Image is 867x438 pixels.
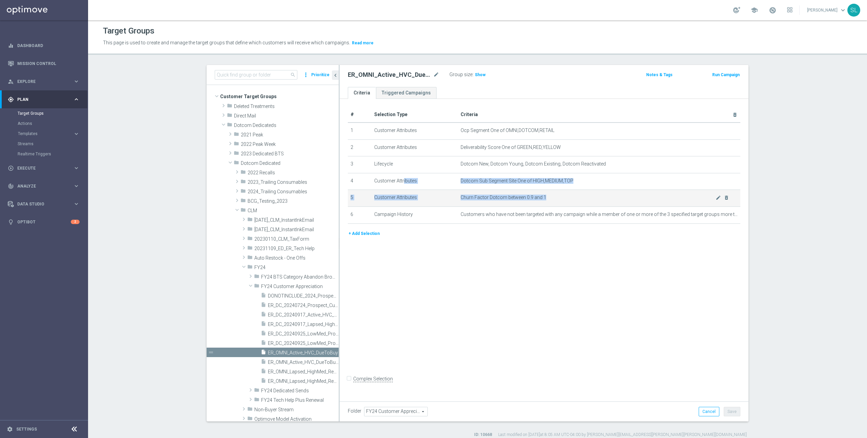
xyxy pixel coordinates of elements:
[254,227,339,233] span: 03.28.2022_CLM_InstantInkEmail
[103,26,154,36] h1: Target Groups
[7,61,80,66] div: Mission Control
[433,71,439,79] i: mode_edit
[724,407,740,416] button: Save
[472,72,473,78] label: :
[372,123,458,139] td: Customer Attributes
[332,70,339,80] button: chevron_left
[8,219,14,225] i: lightbulb
[17,37,80,54] a: Dashboard
[261,368,266,376] i: insert_drive_file
[461,195,716,200] span: Churn Factor Dotcom between 0.9 and 1
[8,183,73,189] div: Analyze
[18,129,87,139] div: Templates
[234,131,239,139] i: folder
[372,139,458,156] td: Customer Attributes
[268,303,339,308] span: ER_DC_20240724_Prospect_CustApp_PXD
[348,230,380,237] button: + Add Selection
[461,212,738,217] span: Customers who have not been targeted with any campaign while a member of one or more of the 3 spe...
[247,245,253,253] i: folder
[348,71,432,79] h2: ER_OMNI_Active_HVC_DueToBuy
[254,397,259,404] i: folder
[7,426,13,432] i: settings
[7,166,80,171] div: play_circle_outline Execute keyboard_arrow_right
[7,183,80,189] button: track_changes Analyze keyboard_arrow_right
[8,79,14,85] i: person_search
[241,132,339,138] span: 2021 Peak
[240,207,246,215] i: folder
[17,97,73,102] span: Plan
[461,128,554,133] span: Ocp Segment One of OMNI,DOTCOM,RETAIL
[261,340,266,348] i: insert_drive_file
[302,70,309,80] i: more_vert
[348,87,376,99] a: Criteria
[240,179,246,187] i: folder
[372,173,458,190] td: Customer Attributes
[227,103,232,111] i: folder
[16,427,37,431] a: Settings
[7,79,80,84] button: person_search Explore keyboard_arrow_right
[268,369,339,375] span: ER_OMNI_Lapsed_HighMed_Reactivation
[290,72,296,78] span: search
[268,378,339,384] span: ER_OMNI_Lapsed_HighMed_Reactivation_06022025
[8,165,73,171] div: Execute
[353,376,393,382] label: Complex Selection
[234,160,239,168] i: folder
[18,132,73,136] div: Templates
[474,432,492,438] label: ID: 10668
[461,161,606,167] span: Dotcom New, Dotcom Young, Dotcom Existing, Dotcom Reactivated
[268,341,339,346] span: ER_DC_20240925_LowMed_ProspectConv_15off60_06112025
[261,388,339,394] span: FY24 Dedicated Sends
[348,206,372,223] td: 6
[247,406,253,414] i: folder
[18,108,87,118] div: Target Groups
[716,195,721,200] i: mode_edit
[261,349,266,357] i: insert_drive_file
[498,432,747,438] label: Last modified on [DATE] at 8:05 AM UTC-04:00 by [PERSON_NAME][EMAIL_ADDRESS][PERSON_NAME][PERSON_...
[646,71,673,79] button: Notes & Tags
[7,219,80,225] button: lightbulb Optibot 2
[8,37,80,54] div: Dashboard
[8,54,80,72] div: Mission Control
[18,131,80,136] button: Templates keyboard_arrow_right
[348,107,372,123] th: #
[7,43,80,48] div: equalizer Dashboard
[241,160,339,166] span: Dotcom Dedicated
[240,198,246,205] i: folder
[268,312,339,318] span: ER_DC_20240917_Active_HVC_DueToBuy
[348,173,372,190] td: 4
[261,330,266,338] i: insert_drive_file
[348,156,372,173] td: 3
[254,236,339,242] span: 20230110_CLM_TaxForm
[254,273,259,281] i: folder
[372,206,458,223] td: Campaign History
[348,190,372,207] td: 5
[8,201,73,207] div: Data Studio
[18,139,87,149] div: Streams
[310,70,331,80] button: Prioritize
[241,141,339,147] span: 2022 Peak Week
[7,97,80,102] button: gps_fixed Plan keyboard_arrow_right
[234,113,339,119] span: Direct Mail
[248,179,339,185] span: 2023_Trailing Consumables
[73,201,80,207] i: keyboard_arrow_right
[18,121,70,126] a: Actions
[332,72,339,79] i: chevron_left
[18,118,87,129] div: Actions
[73,183,80,189] i: keyboard_arrow_right
[461,178,573,184] span: Dotcom Sub Segment Site One of HIGH,MEDIUM,TOP
[240,169,246,177] i: folder
[247,226,253,234] i: folder
[7,201,80,207] div: Data Studio keyboard_arrow_right
[261,378,266,386] i: insert_drive_file
[215,70,297,80] input: Quick find group or folder
[71,220,80,224] div: 2
[234,141,239,149] i: folder
[348,123,372,139] td: 1
[18,149,87,159] div: Realtime Triggers
[376,87,437,99] a: Triggered Campaigns
[73,165,80,171] i: keyboard_arrow_right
